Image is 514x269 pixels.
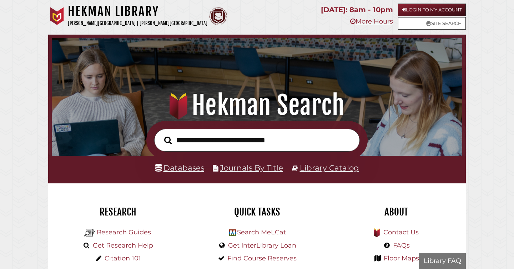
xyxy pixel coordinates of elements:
[60,90,455,121] h1: Hekman Search
[93,242,153,249] a: Get Research Help
[68,19,207,27] p: [PERSON_NAME][GEOGRAPHIC_DATA] | [PERSON_NAME][GEOGRAPHIC_DATA]
[229,229,236,236] img: Hekman Library Logo
[398,4,466,16] a: Login to My Account
[393,242,410,249] a: FAQs
[237,228,286,236] a: Search MeLCat
[155,163,204,172] a: Databases
[220,163,283,172] a: Journals By Title
[193,206,321,218] h2: Quick Tasks
[384,254,419,262] a: Floor Maps
[227,254,297,262] a: Find Course Reserves
[398,17,466,30] a: Site Search
[228,242,296,249] a: Get InterLibrary Loan
[164,136,172,144] i: Search
[321,4,393,16] p: [DATE]: 8am - 10pm
[97,228,151,236] a: Research Guides
[84,228,95,238] img: Hekman Library Logo
[332,206,460,218] h2: About
[68,4,207,19] h1: Hekman Library
[161,134,175,146] button: Search
[48,7,66,25] img: Calvin University
[54,206,182,218] h2: Research
[300,163,359,172] a: Library Catalog
[209,7,227,25] img: Calvin Theological Seminary
[383,228,419,236] a: Contact Us
[350,17,393,25] a: More Hours
[105,254,141,262] a: Citation 101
